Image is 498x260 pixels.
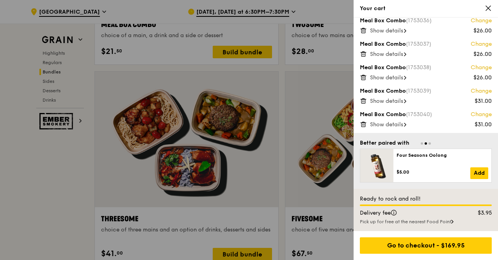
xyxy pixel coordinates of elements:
[360,219,492,225] div: Pick up for free at the nearest Food Point
[406,64,431,71] span: (1753038)
[473,74,492,82] div: $26.00
[360,40,492,48] div: Meal Box Combo
[370,27,403,34] span: Show details
[471,40,492,48] a: Change
[471,87,492,95] a: Change
[461,209,497,217] div: $3.95
[406,111,432,118] span: (1753040)
[406,17,432,24] span: (1753036)
[397,152,488,158] div: Four Seasons Oolong
[475,97,492,105] div: $31.00
[360,5,492,13] div: Your cart
[370,121,403,128] span: Show details
[473,50,492,58] div: $26.00
[470,167,488,179] a: Add
[360,111,492,118] div: Meal Box Combo
[425,142,427,145] span: Go to slide 2
[360,17,492,25] div: Meal Box Combo
[360,139,409,147] div: Better paired with
[471,17,492,25] a: Change
[475,121,492,129] div: $31.00
[406,88,431,94] span: (1753039)
[429,142,431,145] span: Go to slide 3
[471,111,492,118] a: Change
[406,41,431,47] span: (1753037)
[421,142,423,145] span: Go to slide 1
[397,169,470,175] div: $5.00
[360,64,492,72] div: Meal Box Combo
[355,209,461,217] div: Delivery fee
[370,98,403,104] span: Show details
[370,51,403,57] span: Show details
[370,74,403,81] span: Show details
[360,195,492,203] div: Ready to rock and roll!
[360,237,492,254] div: Go to checkout - $169.95
[360,87,492,95] div: Meal Box Combo
[471,64,492,72] a: Change
[473,27,492,35] div: $26.00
